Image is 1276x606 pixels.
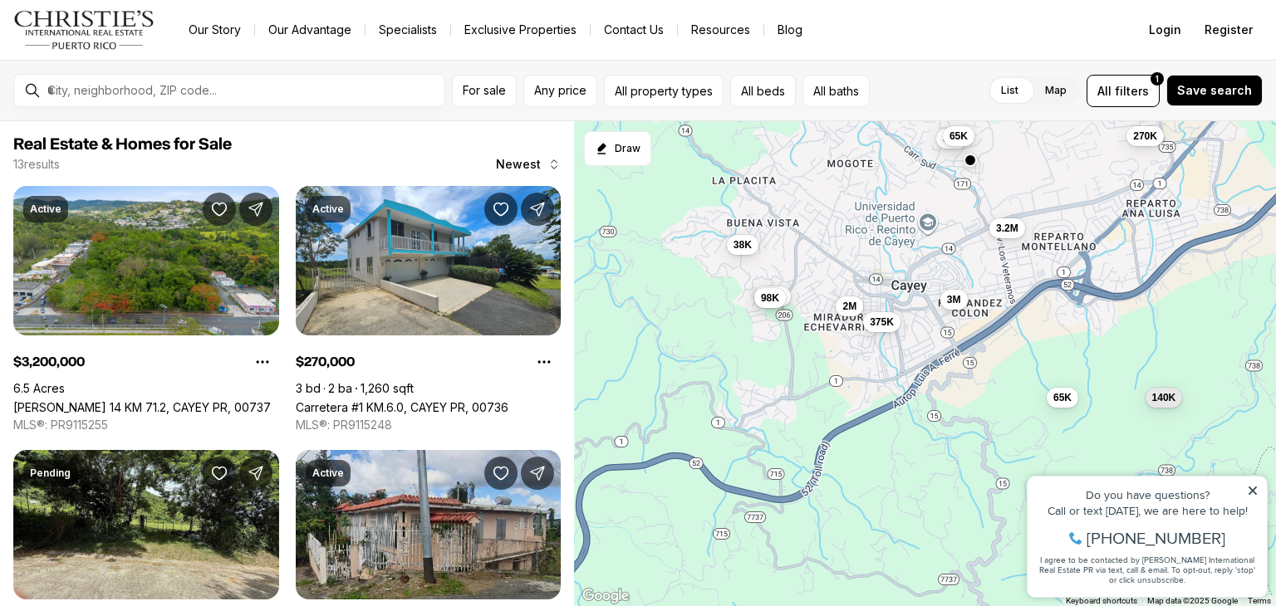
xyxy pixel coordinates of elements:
a: Specialists [366,18,450,42]
button: 140K [1145,387,1182,407]
p: Active [312,467,344,480]
button: 3.2M [989,218,1025,238]
button: 85K [936,128,968,148]
label: Map [1032,76,1080,105]
button: Share Property [239,457,272,490]
button: Save Property: [203,457,236,490]
button: All property types [604,75,724,107]
span: Save search [1177,84,1252,97]
button: 65K [942,125,974,145]
a: Exclusive Properties [451,18,590,42]
span: For sale [463,84,506,97]
button: Save Property: CARR 14 KM 71.2 [203,193,236,226]
a: Blog [764,18,816,42]
a: Our Story [175,18,254,42]
button: Start drawing [584,131,651,166]
button: 98K [754,288,786,308]
img: logo [13,10,155,50]
span: 85K [943,131,961,144]
span: 140K [760,289,784,302]
span: 140K [1151,390,1175,403]
span: 270K [1133,129,1157,142]
span: 38K [733,238,751,252]
button: Login [1139,13,1191,46]
a: Resources [678,18,763,42]
span: 3.2M [996,222,1018,235]
button: Share Property [521,193,554,226]
button: 375K [863,311,901,331]
span: 1 [1156,72,1159,86]
span: Register [1205,23,1253,37]
button: 2M [836,296,863,315]
p: Pending [30,467,71,480]
button: Property options [246,345,279,379]
p: Active [30,203,61,216]
span: 3M [946,293,960,306]
p: Active [312,203,344,216]
button: Property options [528,345,561,379]
button: Allfilters1 [1087,75,1160,107]
span: filters [1115,82,1149,100]
span: [PHONE_NUMBER] [68,78,207,95]
button: Save Property: Carretera #1 KM.6.0 [484,193,518,226]
button: Register [1195,13,1263,46]
button: 3M [940,290,967,310]
button: Save Property: PR-730 INTERIOR BUENA VISTA, TOITA WARD [484,457,518,490]
button: All beds [730,75,796,107]
span: 375K [870,315,894,328]
span: Newest [496,158,541,171]
button: 140K [753,286,791,305]
button: Any price [523,75,597,107]
span: 65K [1053,391,1072,404]
p: 13 results [13,158,60,171]
span: 98K [761,291,779,305]
span: Real Estate & Homes for Sale [13,136,232,153]
span: 65K [949,129,967,142]
button: Contact Us [591,18,677,42]
button: Share Property [521,457,554,490]
button: For sale [452,75,517,107]
button: Newest [486,148,571,181]
button: 38K [726,235,758,255]
a: Carretera #1 KM.6.0, CAYEY PR, 00736 [296,400,508,414]
span: I agree to be contacted by [PERSON_NAME] International Real Estate PR via text, call & email. To ... [21,102,237,134]
button: 270K [1126,125,1164,145]
button: Save search [1166,75,1263,106]
span: 2M [842,299,856,312]
button: All baths [802,75,870,107]
a: CARR 14 KM 71.2, CAYEY PR, 00737 [13,400,271,414]
button: 65K [1047,388,1078,408]
div: Do you have questions? [17,37,240,49]
button: Share Property [239,193,272,226]
span: Any price [534,84,586,97]
span: All [1097,82,1112,100]
span: Login [1149,23,1181,37]
label: List [988,76,1032,105]
div: Call or text [DATE], we are here to help! [17,53,240,65]
a: Our Advantage [255,18,365,42]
